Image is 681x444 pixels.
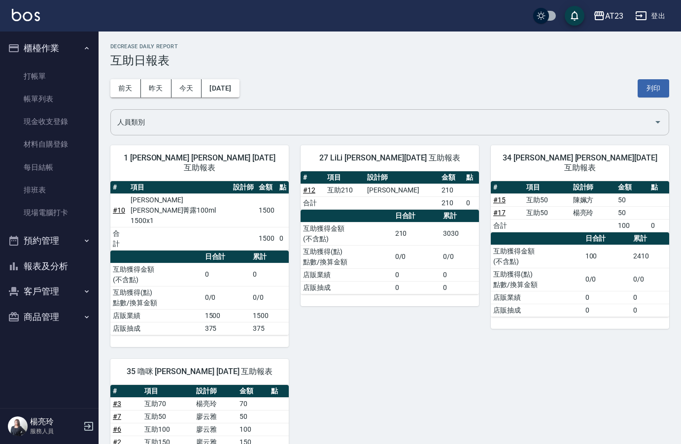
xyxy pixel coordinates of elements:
[277,227,289,250] td: 0
[631,245,669,268] td: 2410
[493,196,506,204] a: #15
[128,193,231,227] td: [PERSON_NAME][PERSON_NAME]菁露100ml 1500x1
[142,423,194,436] td: 互助100
[524,193,571,206] td: 互助50
[491,181,669,232] table: a dense table
[491,291,583,304] td: 店販業績
[491,304,583,317] td: 店販抽成
[231,181,256,194] th: 設計師
[491,232,669,317] table: a dense table
[203,322,250,335] td: 375
[194,385,237,398] th: 設計師
[301,171,479,210] table: a dense table
[237,397,269,410] td: 70
[441,281,479,294] td: 0
[464,196,479,209] td: 0
[12,9,40,21] img: Logo
[203,251,250,263] th: 日合計
[325,184,364,196] td: 互助210
[4,35,95,61] button: 櫃檯作業
[30,417,80,427] h5: 楊亮玲
[110,322,203,335] td: 店販抽成
[194,423,237,436] td: 廖云雅
[615,181,648,194] th: 金額
[142,385,194,398] th: 項目
[491,181,524,194] th: #
[439,171,463,184] th: 金額
[237,423,269,436] td: 100
[110,227,128,250] td: 合計
[250,322,289,335] td: 375
[503,153,657,173] span: 34 [PERSON_NAME] [PERSON_NAME][DATE] 互助報表
[650,114,666,130] button: Open
[491,219,524,232] td: 合計
[113,400,121,408] a: #3
[301,210,479,294] table: a dense table
[631,7,669,25] button: 登出
[441,222,479,245] td: 3030
[110,54,669,67] h3: 互助日報表
[365,184,440,196] td: [PERSON_NAME]
[583,245,631,268] td: 100
[565,6,584,26] button: save
[571,193,615,206] td: 陳姵方
[277,181,289,194] th: 點
[441,268,479,281] td: 0
[589,6,627,26] button: AT23
[393,222,441,245] td: 210
[441,245,479,268] td: 0/0
[113,206,125,214] a: #10
[250,286,289,309] td: 0/0
[638,79,669,97] button: 列印
[110,79,141,97] button: 前天
[571,206,615,219] td: 楊亮玲
[115,114,650,131] input: 人員名稱
[4,133,95,156] a: 材料自購登錄
[113,425,121,433] a: #6
[393,210,441,222] th: 日合計
[203,286,250,309] td: 0/0
[524,206,571,219] td: 互助50
[301,171,325,184] th: #
[4,228,95,254] button: 預約管理
[110,181,128,194] th: #
[439,184,463,196] td: 210
[393,268,441,281] td: 0
[30,427,80,436] p: 服務人員
[250,263,289,286] td: 0
[648,219,669,232] td: 0
[631,291,669,304] td: 0
[583,291,631,304] td: 0
[4,279,95,304] button: 客戶管理
[4,156,95,179] a: 每日結帳
[142,410,194,423] td: 互助50
[237,410,269,423] td: 50
[4,201,95,224] a: 現場電腦打卡
[4,65,95,88] a: 打帳單
[256,193,277,227] td: 1500
[194,410,237,423] td: 廖云雅
[303,186,315,194] a: #12
[648,181,669,194] th: 點
[325,171,364,184] th: 項目
[491,245,583,268] td: 互助獲得金額 (不含點)
[171,79,202,97] button: 今天
[128,181,231,194] th: 項目
[393,281,441,294] td: 0
[110,286,203,309] td: 互助獲得(點) 點數/換算金額
[194,397,237,410] td: 楊亮玲
[441,210,479,222] th: 累計
[491,268,583,291] td: 互助獲得(點) 點數/換算金額
[464,171,479,184] th: 點
[583,268,631,291] td: 0/0
[256,227,277,250] td: 1500
[250,309,289,322] td: 1500
[4,110,95,133] a: 現金收支登錄
[250,251,289,263] th: 累計
[113,412,121,420] a: #7
[4,254,95,279] button: 報表及分析
[631,232,669,245] th: 累計
[237,385,269,398] th: 金額
[110,263,203,286] td: 互助獲得金額 (不含點)
[269,385,289,398] th: 點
